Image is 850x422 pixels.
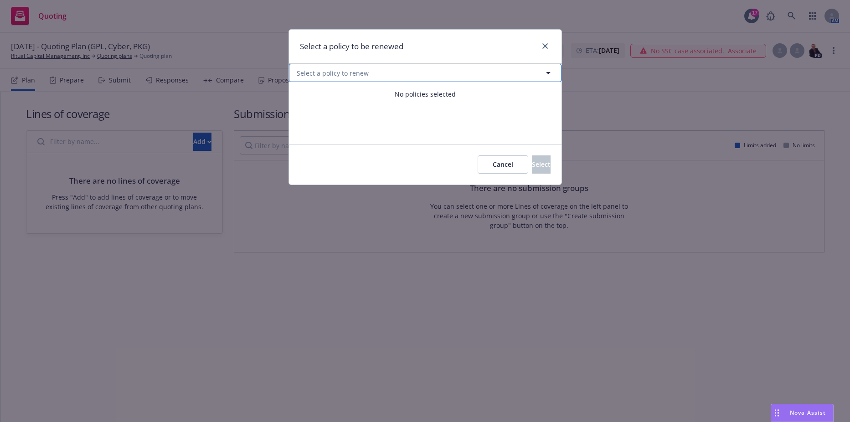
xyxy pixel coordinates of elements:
a: close [540,41,551,51]
span: Nova Assist [790,409,826,417]
span: Cancel [493,160,513,169]
div: No policies selected [289,82,562,106]
span: Select [532,160,551,169]
h1: Select a policy to be renewed [300,41,403,52]
span: Select a policy to renew [297,68,369,78]
button: Select a policy to renew [289,64,562,82]
button: Nova Assist [771,404,834,422]
button: Select [532,155,551,174]
div: Drag to move [771,404,783,422]
button: Cancel [478,155,528,174]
